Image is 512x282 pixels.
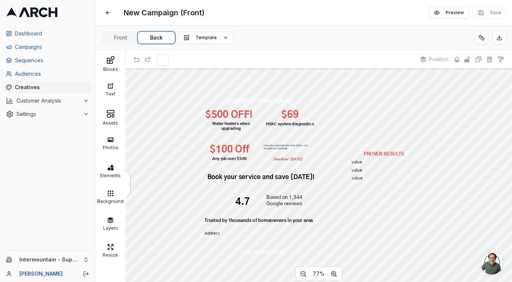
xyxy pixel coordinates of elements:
div: Photos [97,143,124,150]
span: 77% [313,270,325,277]
button: Settings [3,108,92,120]
button: Position [417,54,452,65]
a: Dashboard [3,28,92,40]
span: Campaigns [15,43,89,51]
div: < [127,180,129,188]
div: Open chat [481,252,503,275]
div: Elements [97,171,124,178]
div: Background [97,197,124,204]
span: Creatives [15,84,89,91]
div: Layers [97,223,124,231]
button: Template [179,32,233,44]
div: Resize [97,250,124,258]
button: 77% [309,268,328,279]
button: Intermountain - Superior Water & Air [3,254,92,266]
a: Campaigns [3,41,92,53]
a: Audiences [3,68,92,80]
button: Customer Analysis [3,95,92,107]
span: Customer Analysis [16,97,80,104]
a: Creatives [3,81,92,93]
span: Intermountain - Superior Water & Air [19,256,80,263]
a: Sequences [3,54,92,66]
span: Template [195,35,217,41]
span: Audiences [15,70,89,78]
button: Back [139,32,174,43]
a: [PERSON_NAME] [19,270,75,278]
span: New Campaign (Front) [121,6,207,19]
span: Sequences [15,57,89,64]
button: Front [103,32,139,43]
button: Log out [81,269,91,279]
div: Assets [97,118,124,126]
div: Text [97,89,124,97]
button: Preview [429,7,469,19]
span: Dashboard [15,30,89,37]
div: Blocks [97,65,124,72]
span: Settings [16,110,80,118]
span: Position [429,56,448,63]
